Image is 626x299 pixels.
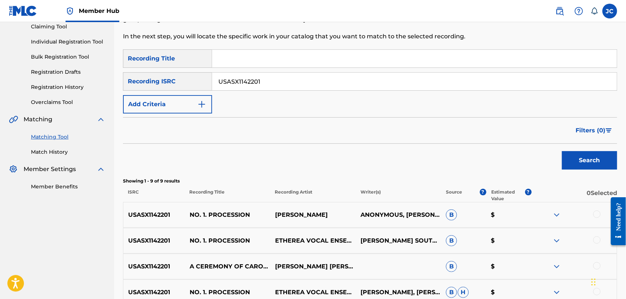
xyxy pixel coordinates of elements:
p: In the next step, you will locate the specific work in your catalog that you want to match to the... [123,32,503,41]
p: [PERSON_NAME] [270,211,355,219]
a: Claiming Tool [31,23,105,31]
a: Individual Registration Tool [31,38,105,46]
p: ETHEREA VOCAL ENSEMBLE [270,288,355,297]
p: [PERSON_NAME], [PERSON_NAME], [PERSON_NAME], [PERSON_NAME], [PERSON_NAME], [PERSON_NAME] (II) [356,288,441,297]
p: USASX1142201 [123,262,184,271]
p: [PERSON_NAME] SOUTHWELLJAMES WEDDERBURNJOHN WEDDERBURNROBERT WEDDERBURNWILLIAM CORNYSH (II) [356,236,441,245]
p: Estimated Value [491,189,525,202]
div: Notifications [591,7,598,15]
span: ? [480,189,486,195]
p: $ [486,211,531,219]
p: ANONYMOUS, [PERSON_NAME], [PERSON_NAME], [PERSON_NAME], [PERSON_NAME], [PERSON_NAME], [PERSON_NAME] [356,211,441,219]
img: MLC Logo [9,6,37,16]
p: $ [486,288,531,297]
img: help [574,7,583,15]
span: Filters ( 0 ) [576,126,605,135]
button: Filters (0) [571,121,617,140]
p: Recording Artist [270,189,355,202]
img: search [555,7,564,15]
p: USASX1142201 [123,288,184,297]
p: ETHEREA VOCAL ENSEMBLE [270,236,355,245]
a: Member Benefits [31,183,105,191]
p: $ [486,236,531,245]
img: expand [552,236,561,245]
span: B [446,287,457,298]
img: expand [552,288,561,297]
img: Top Rightsholder [66,7,74,15]
img: Matching [9,115,18,124]
p: Recording Title [184,189,270,202]
a: Public Search [552,4,567,18]
p: 0 Selected [532,189,617,202]
button: Add Criteria [123,95,212,114]
button: Search [562,151,617,170]
div: Help [572,4,586,18]
p: NO. 1. PROCESSION [184,236,270,245]
form: Search Form [123,49,617,173]
a: Matching Tool [31,133,105,141]
iframe: Resource Center [605,191,626,251]
p: USASX1142201 [123,236,184,245]
span: Member Settings [24,165,76,174]
img: expand [552,262,561,271]
span: ? [525,189,532,195]
img: expand [96,165,105,174]
span: B [446,209,457,220]
span: H [458,287,469,298]
p: NO. 1. PROCESSION [184,211,270,219]
p: A CEREMONY OF CAROLS, OP. 28: NO. 1, PROCESSION [184,262,270,271]
img: expand [552,211,561,219]
a: Overclaims Tool [31,98,105,106]
span: B [446,235,457,246]
a: Registration History [31,83,105,91]
iframe: Chat Widget [589,264,626,299]
span: B [446,261,457,272]
span: Member Hub [79,7,119,15]
p: [PERSON_NAME] [PERSON_NAME] [270,262,355,271]
p: ISRC [123,189,184,202]
p: NO. 1. PROCESSION [184,288,270,297]
p: USASX1142201 [123,211,184,219]
img: filter [606,128,612,133]
p: $ [486,262,531,271]
p: Source [446,189,462,202]
div: User Menu [602,4,617,18]
a: Registration Drafts [31,68,105,76]
img: Member Settings [9,165,18,174]
img: 9d2ae6d4665cec9f34b9.svg [197,100,206,109]
a: Bulk Registration Tool [31,53,105,61]
a: Match History [31,148,105,156]
img: expand [96,115,105,124]
p: Writer(s) [355,189,441,202]
p: Showing 1 - 9 of 9 results [123,178,617,184]
span: Matching [24,115,52,124]
div: Drag [591,271,596,293]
